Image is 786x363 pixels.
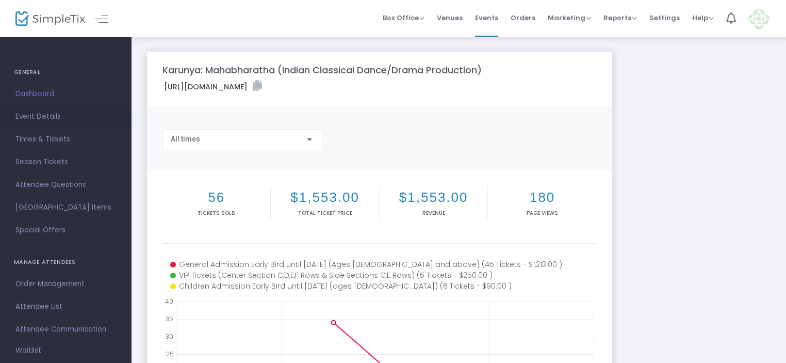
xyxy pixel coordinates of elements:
span: Box Office [383,13,424,23]
p: Page Views [490,209,594,217]
span: All times [171,135,200,143]
span: Reports [603,13,637,23]
span: Times & Tickets [15,133,116,146]
h2: 56 [165,190,268,206]
text: 30 [166,332,173,340]
span: Events [475,5,498,31]
h4: GENERAL [14,62,118,83]
label: [URL][DOMAIN_NAME] [164,81,262,92]
span: Attendee Communication [15,323,116,336]
h4: MANAGE ATTENDEES [14,252,118,273]
span: Help [692,13,714,23]
span: Venues [437,5,463,31]
span: Attendee Questions [15,178,116,192]
text: 40 [165,297,173,306]
h2: $1,553.00 [382,190,485,206]
p: Revenue [382,209,485,217]
span: Dashboard [15,87,116,101]
text: 25 [166,349,174,358]
p: Total Ticket Price [273,209,376,217]
span: Season Tickets [15,155,116,169]
m-panel-title: Karunya: Mahabharatha (Indian Classical Dance/Drama Production) [162,63,482,77]
h2: 180 [490,190,594,206]
span: Order Management [15,277,116,291]
span: Waitlist [15,345,41,356]
p: Tickets sold [165,209,268,217]
span: Settings [649,5,680,31]
h2: $1,553.00 [273,190,376,206]
span: Event Details [15,110,116,123]
span: [GEOGRAPHIC_DATA] Items [15,201,116,214]
span: Marketing [548,13,591,23]
span: Attendee List [15,300,116,313]
span: Orders [511,5,535,31]
text: 35 [166,314,173,323]
span: Special Offers [15,224,116,237]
